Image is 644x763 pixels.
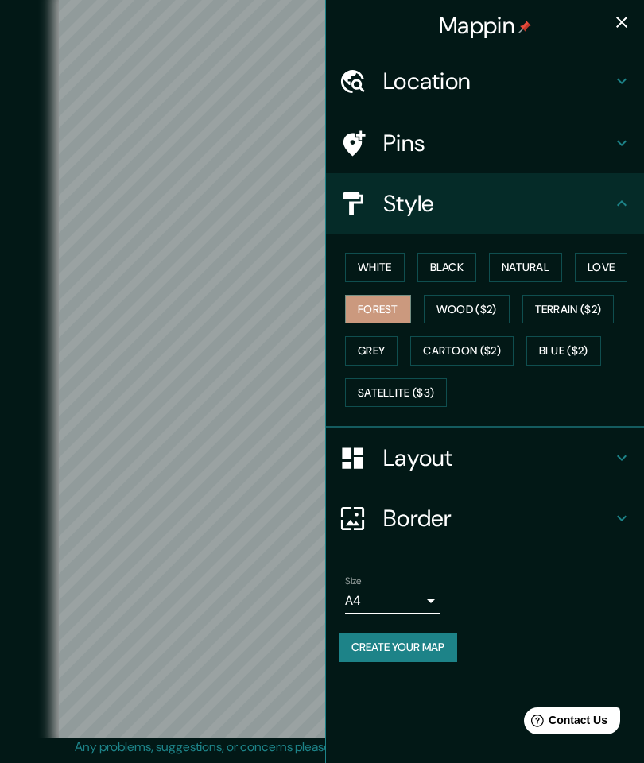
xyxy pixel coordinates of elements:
button: Satellite ($3) [345,378,447,408]
h4: Mappin [439,11,531,40]
label: Size [345,575,362,588]
div: Style [326,173,644,234]
h4: Style [383,189,612,218]
h4: Border [383,504,612,533]
div: Pins [326,113,644,173]
p: Any problems, suggestions, or concerns please email . [75,738,564,757]
button: Blue ($2) [526,336,601,366]
button: Forest [345,295,411,324]
button: White [345,253,405,282]
button: Terrain ($2) [522,295,615,324]
h4: Layout [383,443,612,472]
button: Love [575,253,627,282]
div: Layout [326,428,644,488]
div: Border [326,488,644,548]
button: Create your map [339,633,457,662]
iframe: Help widget launcher [502,701,627,746]
button: Black [417,253,477,282]
button: Wood ($2) [424,295,510,324]
button: Natural [489,253,562,282]
div: A4 [345,588,440,614]
div: Location [326,51,644,111]
button: Cartoon ($2) [410,336,514,366]
h4: Pins [383,129,612,157]
button: Grey [345,336,398,366]
img: pin-icon.png [518,21,531,33]
h4: Location [383,67,612,95]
